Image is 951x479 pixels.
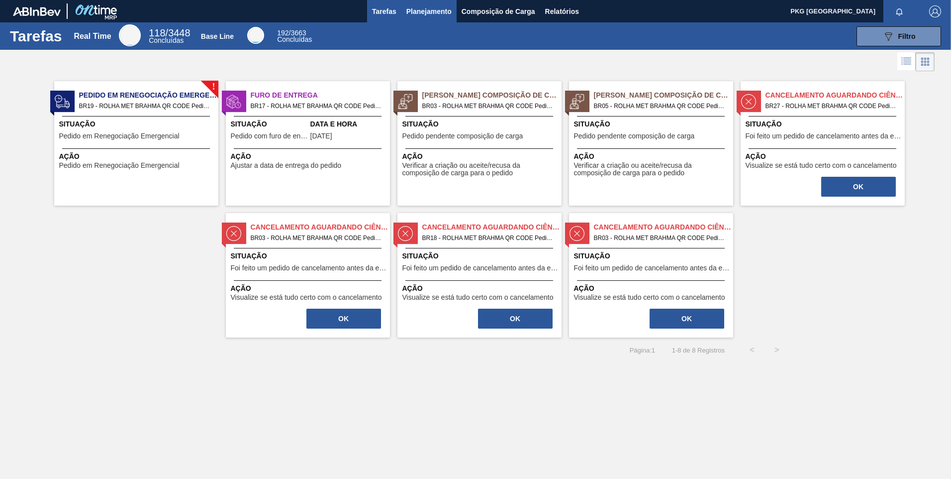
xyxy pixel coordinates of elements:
[746,162,897,169] span: Visualize se está tudo certo com o cancelamento
[406,5,452,17] span: Planejamento
[231,119,308,129] span: Situação
[59,151,216,162] span: Ação
[574,119,731,129] span: Situação
[402,132,523,140] span: Pedido pendente composição de carga
[746,132,902,140] span: Foi feito um pedido de cancelamento antes da etapa de aguardando faturamento
[462,5,535,17] span: Composição de Carga
[79,101,210,112] span: BR19 - ROLHA MET BRAHMA QR CODE Pedido - 1947847
[740,338,764,362] button: <
[149,27,165,38] span: 118
[594,222,733,233] span: Cancelamento aguardando ciência
[422,101,554,112] span: BR03 - ROLHA MET BRAHMA QR CODE Pedido - 2046402
[251,90,390,101] span: Furo de Entrega
[79,90,218,101] span: Pedido em Renegociação Emergencial
[574,283,731,294] span: Ação
[149,27,190,38] span: / 3448
[59,119,216,129] span: Situação
[630,347,655,354] span: Página : 1
[231,283,387,294] span: Ação
[402,251,559,261] span: Situação
[764,338,789,362] button: >
[226,226,241,241] img: status
[310,119,387,129] span: Data e Hora
[916,52,935,71] div: Visão em Cards
[746,119,902,129] span: Situação
[402,283,559,294] span: Ação
[574,264,731,272] span: Foi feito um pedido de cancelamento antes da etapa de aguardando faturamento
[226,94,241,109] img: status
[305,308,382,330] div: Completar tarefa: 30278797
[247,27,264,44] div: Base Line
[59,162,180,169] span: Pedido em Renegociação Emergencial
[898,32,916,40] span: Filtro
[574,132,695,140] span: Pedido pendente composição de carga
[231,132,308,140] span: Pedido com furo de entrega
[251,233,382,243] span: BR03 - ROLHA MET BRAHMA QR CODE Pedido - 2035999
[820,176,897,198] div: Completar tarefa: 30275739
[650,309,724,329] button: OK
[574,162,731,177] span: Verificar a criação ou aceite/recusa da composição de carga para o pedido
[277,29,288,37] span: 192
[594,233,725,243] span: BR03 - ROLHA MET BRAHMA QR CODE Pedido - 2046401
[231,264,387,272] span: Foi feito um pedido de cancelamento antes da etapa de aguardando faturamento
[594,90,733,101] span: Pedido Aguardando Composição de Carga
[478,309,553,329] button: OK
[574,294,725,301] span: Visualize se está tudo certo com o cancelamento
[574,251,731,261] span: Situação
[251,222,390,233] span: Cancelamento aguardando ciência
[277,30,312,43] div: Base Line
[372,5,396,17] span: Tarefas
[212,83,215,91] span: !
[897,52,916,71] div: Visão em Lista
[398,226,413,241] img: status
[402,119,559,129] span: Situação
[422,222,562,233] span: Cancelamento aguardando ciência
[306,309,381,329] button: OK
[59,132,180,140] span: Pedido em Renegociação Emergencial
[277,35,312,43] span: Concluídas
[13,7,61,16] img: TNhmsLtSVTkK8tSr43FrP2fwEKptu5GPRR3wAAAABJRU5ErkJggg==
[231,251,387,261] span: Situação
[746,151,902,162] span: Ação
[765,101,897,112] span: BR27 - ROLHA MET BRAHMA QR CODE Pedido - 2022708
[119,24,141,46] div: Real Time
[649,308,725,330] div: Completar tarefa: 30281744
[422,233,554,243] span: BR18 - ROLHA MET BRAHMA QR CODE Pedido - 2036002
[74,32,111,41] div: Real Time
[55,94,70,109] img: status
[856,26,941,46] button: Filtro
[570,226,584,241] img: status
[402,264,559,272] span: Foi feito um pedido de cancelamento antes da etapa de aguardando faturamento
[765,90,905,101] span: Cancelamento aguardando ciência
[402,162,559,177] span: Verificar a criação ou aceite/recusa da composição de carga para o pedido
[251,101,382,112] span: BR17 - ROLHA MET BRAHMA QR CODE Pedido - 1967134
[574,151,731,162] span: Ação
[231,151,387,162] span: Ação
[570,94,584,109] img: status
[398,94,413,109] img: status
[402,294,554,301] span: Visualize se está tudo certo com o cancelamento
[149,36,184,44] span: Concluídas
[883,4,915,18] button: Notificações
[821,177,896,197] button: OK
[10,30,62,42] h1: Tarefas
[231,294,382,301] span: Visualize se está tudo certo com o cancelamento
[477,308,554,330] div: Completar tarefa: 30278848
[670,347,725,354] span: 1 - 8 de 8 Registros
[149,29,190,44] div: Real Time
[594,101,725,112] span: BR05 - ROLHA MET BRAHMA QR CODE Pedido - 2046403
[402,151,559,162] span: Ação
[422,90,562,101] span: Pedido Aguardando Composição de Carga
[929,5,941,17] img: Logout
[545,5,579,17] span: Relatórios
[310,132,332,140] span: 29/09/2025,
[741,94,756,109] img: status
[231,162,342,169] span: Ajustar a data de entrega do pedido
[201,32,234,40] div: Base Line
[277,29,306,37] span: / 3663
